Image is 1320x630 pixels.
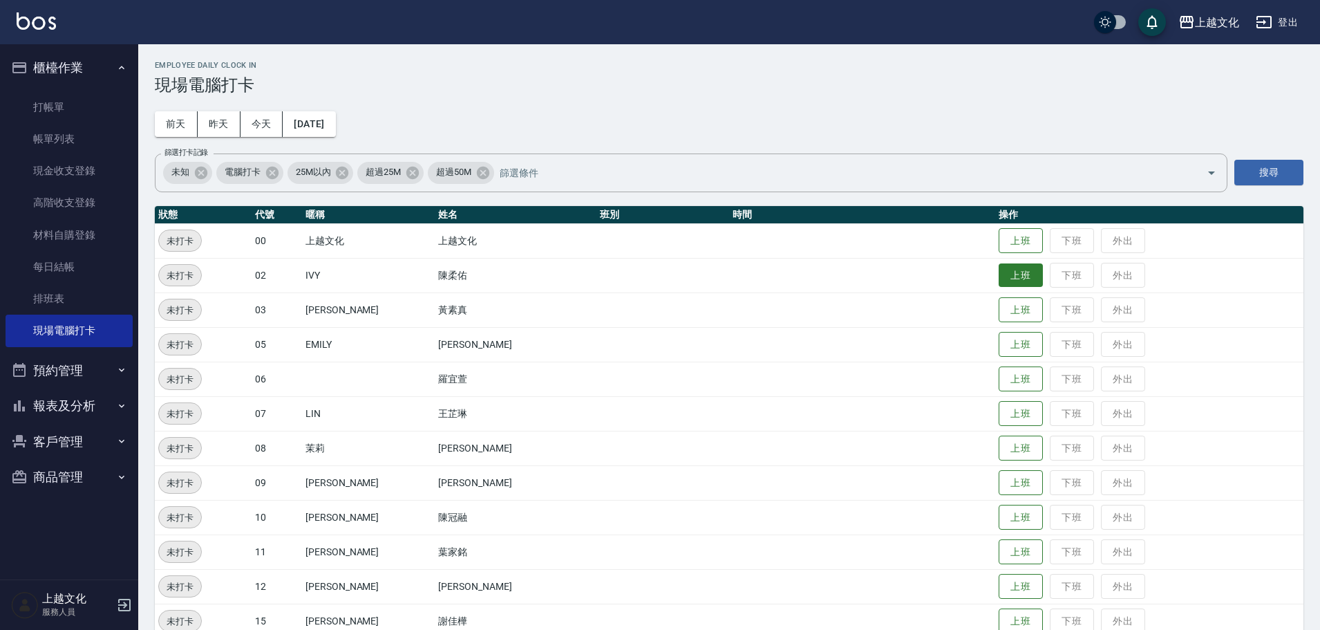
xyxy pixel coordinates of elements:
[1138,8,1166,36] button: save
[163,162,212,184] div: 未知
[159,441,201,456] span: 未打卡
[6,353,133,389] button: 預約管理
[252,431,302,465] td: 08
[283,111,335,137] button: [DATE]
[159,510,201,525] span: 未打卡
[995,206,1303,224] th: 操作
[155,75,1303,95] h3: 現場電腦打卡
[252,396,302,431] td: 07
[6,315,133,346] a: 現場電腦打卡
[252,535,302,569] td: 11
[1234,160,1303,185] button: 搜尋
[999,574,1043,600] button: 上班
[159,407,201,421] span: 未打卡
[6,283,133,315] a: 排班表
[252,327,302,362] td: 05
[6,91,133,123] a: 打帳單
[999,263,1043,288] button: 上班
[6,388,133,424] button: 報表及分析
[11,591,39,619] img: Person
[155,206,252,224] th: 狀態
[287,162,354,184] div: 25M以內
[1173,8,1245,37] button: 上越文化
[302,223,435,258] td: 上越文化
[999,228,1043,254] button: 上班
[252,569,302,604] td: 12
[252,223,302,258] td: 00
[596,206,729,224] th: 班別
[302,327,435,362] td: EMILY
[999,539,1043,565] button: 上班
[435,465,596,500] td: [PERSON_NAME]
[302,535,435,569] td: [PERSON_NAME]
[159,476,201,490] span: 未打卡
[241,111,283,137] button: 今天
[435,258,596,293] td: 陳柔佑
[302,206,435,224] th: 暱稱
[42,592,113,606] h5: 上越文化
[435,206,596,224] th: 姓名
[302,500,435,535] td: [PERSON_NAME]
[6,459,133,495] button: 商品管理
[999,401,1043,427] button: 上班
[159,337,201,352] span: 未打卡
[159,614,201,629] span: 未打卡
[159,545,201,559] span: 未打卡
[252,465,302,500] td: 09
[1195,14,1239,31] div: 上越文化
[435,293,596,327] td: 黃素真
[999,436,1043,461] button: 上班
[496,160,1182,185] input: 篩選條件
[999,367,1043,392] button: 上班
[159,268,201,283] span: 未打卡
[302,465,435,500] td: [PERSON_NAME]
[435,396,596,431] td: 王芷琳
[159,234,201,248] span: 未打卡
[999,505,1043,530] button: 上班
[252,362,302,396] td: 06
[216,165,269,179] span: 電腦打卡
[999,470,1043,496] button: 上班
[302,293,435,327] td: [PERSON_NAME]
[155,111,198,137] button: 前天
[6,424,133,460] button: 客戶管理
[155,61,1303,70] h2: Employee Daily Clock In
[198,111,241,137] button: 昨天
[1200,162,1223,184] button: Open
[252,258,302,293] td: 02
[163,165,198,179] span: 未知
[435,431,596,465] td: [PERSON_NAME]
[302,396,435,431] td: LIN
[435,500,596,535] td: 陳冠融
[164,147,208,158] label: 篩選打卡記錄
[6,251,133,283] a: 每日結帳
[42,606,113,618] p: 服務人員
[999,297,1043,323] button: 上班
[302,431,435,465] td: 茉莉
[159,303,201,317] span: 未打卡
[428,165,480,179] span: 超過50M
[6,155,133,187] a: 現金收支登錄
[357,165,409,179] span: 超過25M
[435,362,596,396] td: 羅宜萱
[6,50,133,86] button: 櫃檯作業
[302,258,435,293] td: IVY
[302,569,435,604] td: [PERSON_NAME]
[428,162,494,184] div: 超過50M
[435,569,596,604] td: [PERSON_NAME]
[435,535,596,569] td: 葉家銘
[357,162,424,184] div: 超過25M
[435,327,596,362] td: [PERSON_NAME]
[287,165,339,179] span: 25M以內
[252,206,302,224] th: 代號
[999,332,1043,358] button: 上班
[6,219,133,251] a: 材料自購登錄
[216,162,283,184] div: 電腦打卡
[6,187,133,219] a: 高階收支登錄
[159,372,201,387] span: 未打卡
[159,580,201,594] span: 未打卡
[252,500,302,535] td: 10
[17,12,56,30] img: Logo
[1250,10,1303,35] button: 登出
[6,123,133,155] a: 帳單列表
